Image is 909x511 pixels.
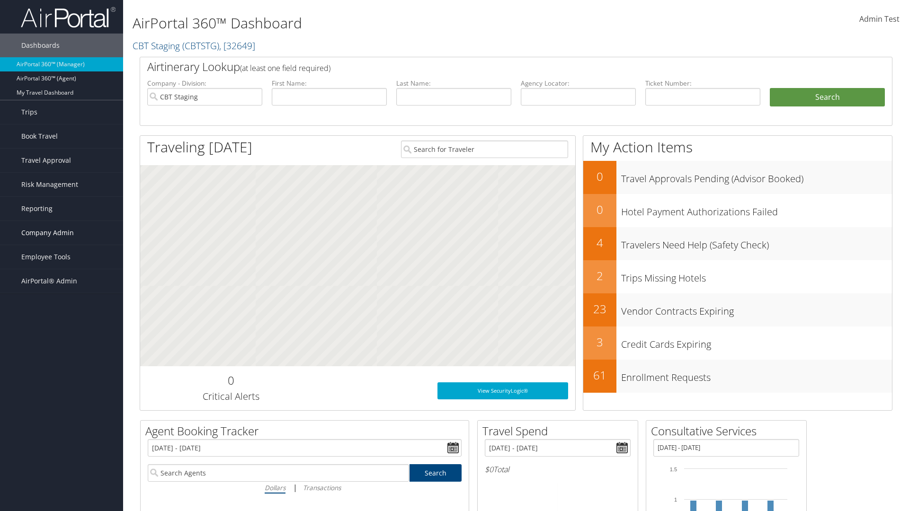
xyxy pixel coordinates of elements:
input: Search Agents [148,464,409,482]
h3: Hotel Payment Authorizations Failed [621,201,892,219]
span: Risk Management [21,173,78,196]
tspan: 1 [674,497,677,502]
input: Search for Traveler [401,141,568,158]
h1: Traveling [DATE] [147,137,252,157]
label: First Name: [272,79,387,88]
label: Ticket Number: [645,79,760,88]
tspan: 1.5 [670,467,677,472]
img: airportal-logo.png [21,6,116,28]
a: Admin Test [859,5,900,34]
h2: 0 [583,202,616,218]
div: | [148,482,462,493]
a: 23Vendor Contracts Expiring [583,293,892,326]
a: 4Travelers Need Help (Safety Check) [583,227,892,260]
h3: Vendor Contracts Expiring [621,300,892,318]
span: , [ 32649 ] [219,39,255,52]
a: 3Credit Cards Expiring [583,326,892,360]
label: Last Name: [396,79,511,88]
h2: 0 [583,168,616,185]
a: 61Enrollment Requests [583,360,892,393]
h2: 4 [583,235,616,251]
h2: Agent Booking Tracker [145,423,469,439]
span: Company Admin [21,221,74,245]
a: 0Hotel Payment Authorizations Failed [583,194,892,227]
span: $0 [485,464,493,475]
h2: 2 [583,268,616,284]
span: Employee Tools [21,245,71,269]
a: View SecurityLogic® [437,382,568,399]
h3: Trips Missing Hotels [621,267,892,285]
span: (at least one field required) [240,63,330,73]
h1: AirPortal 360™ Dashboard [133,13,644,33]
a: Search [410,464,462,482]
h3: Critical Alerts [147,390,314,403]
h2: 61 [583,367,616,383]
h2: 23 [583,301,616,317]
label: Agency Locator: [521,79,636,88]
span: Trips [21,100,37,124]
span: Book Travel [21,124,58,148]
h3: Credit Cards Expiring [621,333,892,351]
i: Transactions [303,483,341,492]
h3: Enrollment Requests [621,366,892,384]
h2: 3 [583,334,616,350]
h2: 0 [147,372,314,388]
h2: Consultative Services [651,423,806,439]
h2: Airtinerary Lookup [147,59,822,75]
a: 2Trips Missing Hotels [583,260,892,293]
a: 0Travel Approvals Pending (Advisor Booked) [583,161,892,194]
a: CBT Staging [133,39,255,52]
span: Travel Approval [21,149,71,172]
span: ( CBTSTG ) [182,39,219,52]
h6: Total [485,464,631,475]
h2: Travel Spend [482,423,638,439]
h1: My Action Items [583,137,892,157]
h3: Travel Approvals Pending (Advisor Booked) [621,167,892,185]
button: Search [770,88,885,107]
span: Dashboards [21,34,60,57]
h3: Travelers Need Help (Safety Check) [621,234,892,252]
span: Admin Test [859,14,900,24]
span: Reporting [21,197,53,220]
span: AirPortal® Admin [21,269,77,293]
i: Dollars [265,483,285,492]
label: Company - Division: [147,79,262,88]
